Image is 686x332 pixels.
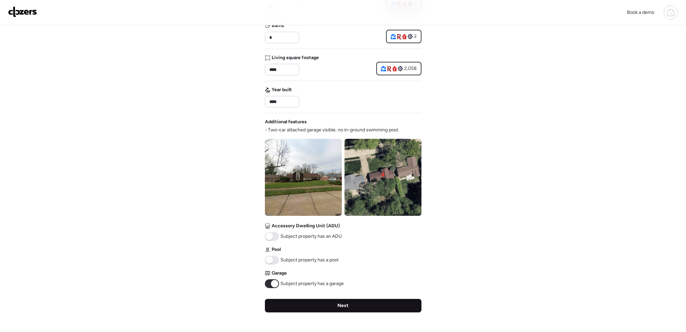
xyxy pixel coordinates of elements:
[265,119,307,125] span: Additional features
[272,86,292,93] span: Year built
[404,65,417,72] span: 2,058
[272,54,319,61] span: Living square footage
[8,6,37,17] img: Logo
[337,302,349,309] span: Next
[265,127,399,133] span: - Two-car attached garage visible; no in-ground swimming pool.
[272,246,281,253] span: Pool
[280,257,338,263] span: Subject property has a pool
[280,280,344,287] span: Subject property has a garage
[272,270,287,277] span: Garage
[280,233,342,240] span: Subject property has an ADU
[627,9,654,15] span: Book a demo
[414,33,417,40] span: 2
[272,223,340,229] span: Accessory Dwelling Unit (ADU)
[272,22,284,29] span: Baths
